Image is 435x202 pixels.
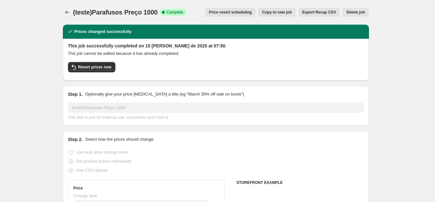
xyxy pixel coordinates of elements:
[68,136,83,143] h2: Step 2.
[258,8,296,17] button: Copy to new job
[78,65,111,70] span: Revert prices now
[68,115,168,120] span: This title is just for internal use, customers won't see it
[73,9,158,16] span: (teste)Parafusos Preço 1000
[63,8,72,17] button: Price change jobs
[74,28,132,35] h2: Prices changed successfully
[73,193,97,198] span: Change type
[298,8,340,17] button: Export Recap CSV
[209,10,252,15] span: Price revert scheduling
[76,150,128,155] span: Use bulk price change rules
[85,91,244,97] p: Optionally give your price [MEDICAL_DATA] a title (eg "March 30% off sale on boots")
[68,103,364,113] input: 30% off holiday sale
[68,62,115,72] button: Revert prices now
[167,10,183,15] span: Complete
[76,159,132,164] span: Set product prices individually
[68,43,364,49] h2: This job successfully completed on 15 [PERSON_NAME] de 2025 at 07:50.
[205,8,256,17] button: Price revert scheduling
[68,91,83,97] h2: Step 1.
[76,168,107,173] span: Use CSV upload
[302,10,336,15] span: Export Recap CSV
[85,136,153,143] p: Select how the prices should change
[346,10,365,15] span: Delete job
[237,180,364,185] h6: STOREFRONT EXAMPLE
[73,186,83,191] h3: Price
[68,51,179,56] i: This job cannot be edited because it has already completed.
[262,10,292,15] span: Copy to new job
[343,8,369,17] button: Delete job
